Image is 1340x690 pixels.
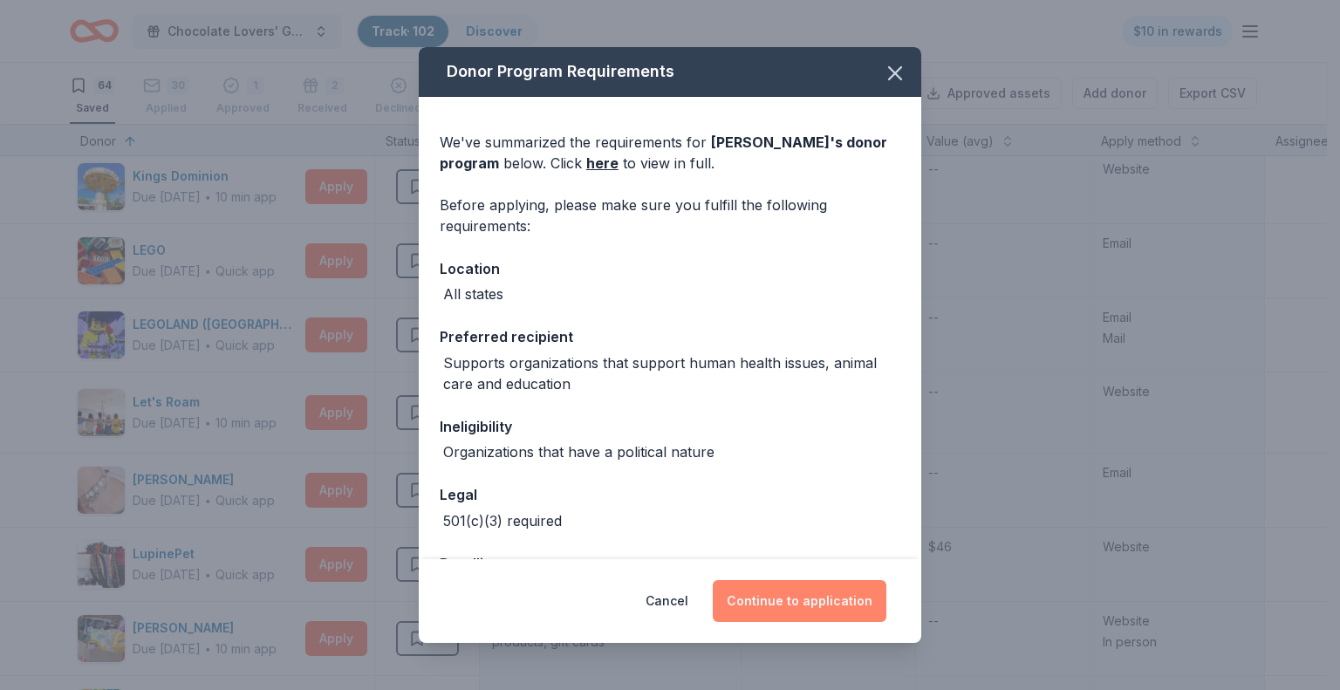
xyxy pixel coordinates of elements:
div: Legal [440,483,900,506]
div: We've summarized the requirements for below. Click to view in full. [440,132,900,174]
div: All states [443,284,503,304]
div: Preferred recipient [440,325,900,348]
div: Donor Program Requirements [419,47,921,97]
button: Continue to application [713,580,886,622]
div: Organizations that have a political nature [443,441,714,462]
div: Location [440,257,900,280]
div: Supports organizations that support human health issues, animal care and education [443,352,900,394]
div: Ineligibility [440,415,900,438]
div: Before applying, please make sure you fulfill the following requirements: [440,195,900,236]
div: Deadline [440,552,900,575]
div: 501(c)(3) required [443,510,562,531]
button: Cancel [646,580,688,622]
a: here [586,153,619,174]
